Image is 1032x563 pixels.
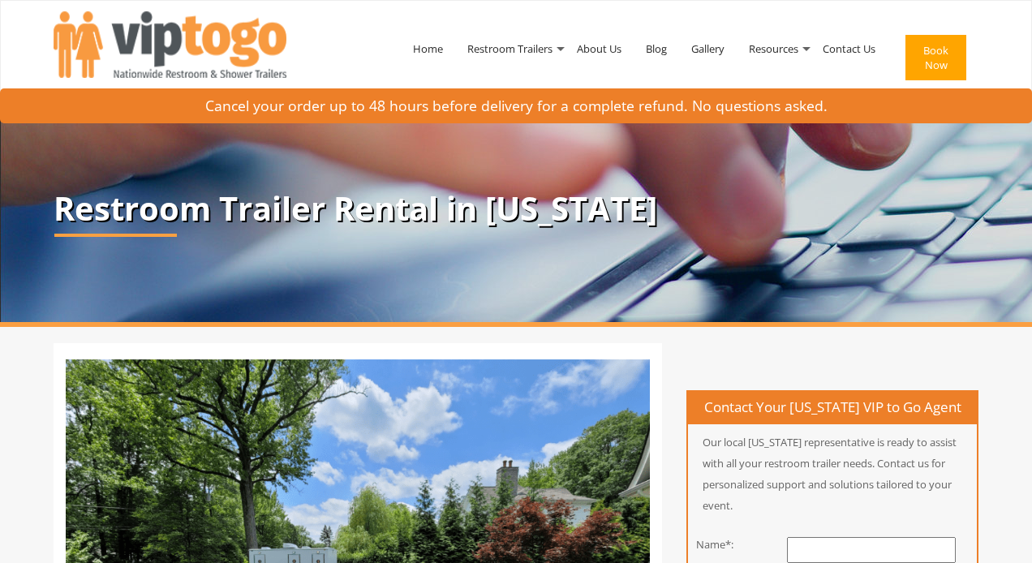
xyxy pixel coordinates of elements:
button: Book Now [905,35,966,80]
a: Contact Us [811,6,888,91]
p: Our local [US_STATE] representative is ready to assist with all your restroom trailer needs. Cont... [688,432,977,516]
img: VIPTOGO [54,11,286,78]
a: Blog [634,6,679,91]
a: Home [401,6,455,91]
a: Resources [737,6,811,91]
a: Gallery [679,6,737,91]
a: About Us [565,6,634,91]
a: Restroom Trailers [455,6,565,91]
h4: Contact Your [US_STATE] VIP to Go Agent [688,392,977,424]
p: Restroom Trailer Rental in [US_STATE] [54,191,978,226]
div: Name*: [676,537,755,552]
a: Book Now [888,6,978,115]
